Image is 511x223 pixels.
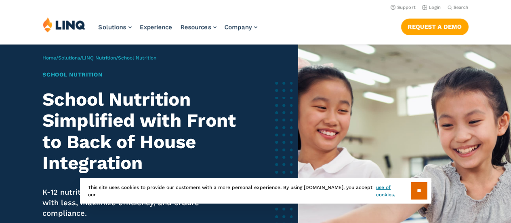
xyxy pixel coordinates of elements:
h1: School Nutrition [42,70,244,79]
a: Resources [181,23,217,31]
a: Support [391,5,416,10]
a: Request a Demo [401,19,469,35]
a: use of cookies. [376,184,410,198]
button: Open Search Bar [448,4,469,11]
nav: Button Navigation [401,17,469,35]
a: Company [225,23,257,31]
p: K-12 nutrition software built to help teams do more with less, maximize efficiency, and ensure co... [42,187,244,219]
nav: Primary Navigation [99,17,257,44]
a: Home [42,55,56,61]
span: Solutions [99,23,126,31]
span: Resources [181,23,211,31]
span: School Nutrition [118,55,156,61]
div: This site uses cookies to provide our customers with a more personal experience. By using [DOMAIN... [80,178,431,204]
span: Search [454,5,469,10]
h2: School Nutrition Simplified with Front to Back of House Integration [42,89,244,174]
span: / / / [42,55,156,61]
a: Solutions [58,55,80,61]
img: LINQ | K‑12 Software [43,17,86,32]
a: Login [422,5,441,10]
span: Company [225,23,252,31]
a: Experience [140,23,172,31]
a: Solutions [99,23,132,31]
a: LINQ Nutrition [82,55,116,61]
